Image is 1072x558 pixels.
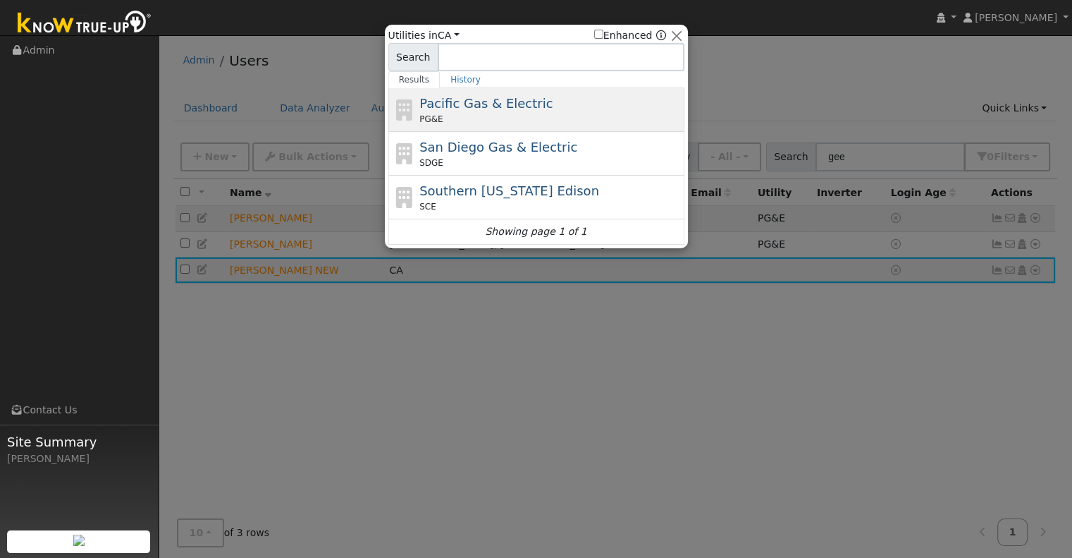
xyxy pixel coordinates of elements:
[975,12,1057,23] span: [PERSON_NAME]
[388,28,460,43] span: Utilities in
[419,200,436,213] span: SCE
[594,28,666,43] span: Show enhanced providers
[419,183,599,198] span: Southern [US_STATE] Edison
[419,157,443,169] span: SDGE
[7,451,151,466] div: [PERSON_NAME]
[438,30,460,41] a: CA
[594,28,653,43] label: Enhanced
[73,535,85,546] img: retrieve
[485,224,586,239] i: Showing page 1 of 1
[11,8,159,40] img: Know True-Up
[655,30,665,41] a: Enhanced Providers
[419,96,553,111] span: Pacific Gas & Electric
[419,140,577,154] span: San Diego Gas & Electric
[594,30,603,39] input: Enhanced
[388,43,438,71] span: Search
[7,432,151,451] span: Site Summary
[419,113,443,126] span: PG&E
[440,71,491,88] a: History
[388,71,440,88] a: Results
